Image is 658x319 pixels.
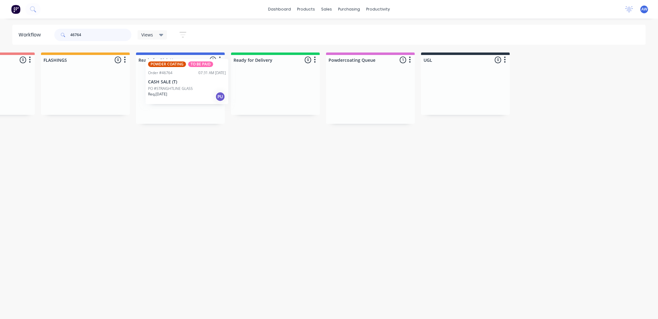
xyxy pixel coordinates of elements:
div: purchasing [335,5,363,14]
a: dashboard [265,5,294,14]
div: sales [318,5,335,14]
div: productivity [363,5,393,14]
div: Workflow [19,31,44,39]
input: Search for orders... [70,29,131,41]
div: products [294,5,318,14]
span: Views [141,31,153,38]
img: Factory [11,5,20,14]
span: AW [641,6,647,12]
